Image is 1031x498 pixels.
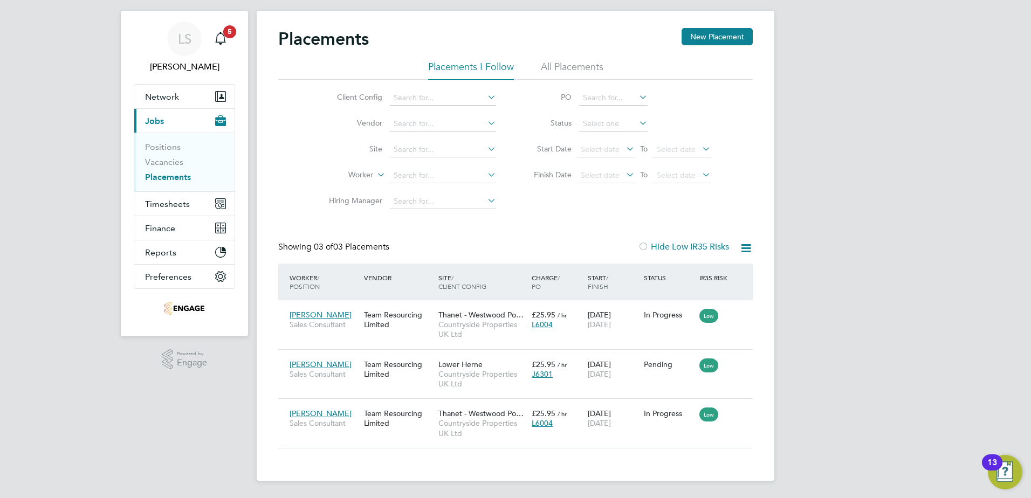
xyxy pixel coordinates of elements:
label: Worker [311,170,373,181]
input: Search for... [390,142,496,157]
span: [PERSON_NAME] [290,310,352,320]
span: J6301 [532,369,553,379]
a: LS[PERSON_NAME] [134,22,235,73]
span: Select date [581,144,620,154]
span: [PERSON_NAME] [290,359,352,369]
span: / hr [558,361,567,369]
span: Reports [145,247,176,258]
label: Vendor [320,118,382,128]
span: Finance [145,223,175,233]
span: / Position [290,273,320,290]
input: Search for... [390,194,496,209]
label: Site [320,144,382,154]
span: L6004 [532,418,553,428]
span: Sales Consultant [290,418,359,428]
a: 5 [210,22,231,56]
span: £25.95 [532,310,555,320]
div: Team Resourcing Limited [361,403,436,433]
span: Sales Consultant [290,369,359,379]
div: Start [585,268,641,296]
input: Search for... [390,168,496,183]
span: To [637,142,651,156]
div: In Progress [644,310,695,320]
div: 13 [987,462,997,476]
button: New Placement [682,28,753,45]
div: IR35 Risk [697,268,734,287]
a: [PERSON_NAME]Sales ConsultantTeam Resourcing LimitedThanet - Westwood Po…Countryside Properties U... [287,304,753,313]
li: All Placements [541,60,603,80]
a: [PERSON_NAME]Sales ConsultantTeam Resourcing LimitedThanet - Westwood Po…Countryside Properties U... [287,403,753,412]
a: Placements [145,172,191,182]
span: Preferences [145,272,191,282]
span: / hr [558,410,567,418]
span: LS [178,32,191,46]
span: Engage [177,358,207,368]
span: / hr [558,311,567,319]
span: 03 Placements [314,241,389,252]
span: [DATE] [588,418,611,428]
input: Search for... [390,91,496,106]
span: Select date [657,144,696,154]
div: [DATE] [585,354,641,384]
span: £25.95 [532,409,555,418]
label: Start Date [523,144,572,154]
span: Powered by [177,349,207,358]
div: Charge [529,268,585,296]
a: [PERSON_NAME]Sales ConsultantTeam Resourcing LimitedLower HerneCountryside Properties UK Ltd£25.9... [287,354,753,363]
a: Positions [145,142,181,152]
span: Lower Herne [438,359,483,369]
button: Finance [134,216,235,240]
span: Countryside Properties UK Ltd [438,418,526,438]
span: [DATE] [588,369,611,379]
span: Low [699,407,718,421]
div: Team Resourcing Limited [361,305,436,335]
div: Status [641,268,697,287]
nav: Main navigation [121,11,248,336]
button: Timesheets [134,192,235,216]
h2: Placements [278,28,369,50]
div: Pending [644,359,695,369]
label: Hiring Manager [320,196,382,205]
div: Showing [278,241,391,253]
span: 03 of [314,241,333,252]
li: Placements I Follow [428,60,514,80]
span: Sales Consultant [290,320,359,329]
label: Status [523,118,572,128]
input: Search for... [579,91,648,106]
span: Timesheets [145,199,190,209]
div: Vendor [361,268,436,287]
a: Powered byEngage [162,349,208,370]
div: [DATE] [585,305,641,335]
button: Network [134,85,235,108]
span: Thanet - Westwood Po… [438,310,524,320]
label: Hide Low IR35 Risks [638,241,729,252]
div: Site [436,268,529,296]
span: L6004 [532,320,553,329]
label: PO [523,92,572,102]
button: Open Resource Center, 13 new notifications [988,455,1022,489]
span: / PO [532,273,560,290]
span: Select date [581,170,620,180]
input: Search for... [390,116,496,132]
input: Select one [579,116,648,132]
span: £25.95 [532,359,555,369]
span: Low [699,309,718,323]
label: Client Config [320,92,382,102]
span: Countryside Properties UK Ltd [438,369,526,389]
span: Thanet - Westwood Po… [438,409,524,418]
span: Low [699,358,718,372]
img: teamresourcing-logo-retina.png [164,300,205,317]
span: Network [145,92,179,102]
span: 5 [223,25,236,38]
div: [DATE] [585,403,641,433]
span: Select date [657,170,696,180]
span: [PERSON_NAME] [290,409,352,418]
span: / Finish [588,273,608,290]
span: / Client Config [438,273,486,290]
a: Vacancies [145,157,183,167]
span: To [637,168,651,182]
span: Leylan Saad [134,60,235,73]
div: Jobs [134,133,235,191]
div: Team Resourcing Limited [361,354,436,384]
span: Countryside Properties UK Ltd [438,320,526,339]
